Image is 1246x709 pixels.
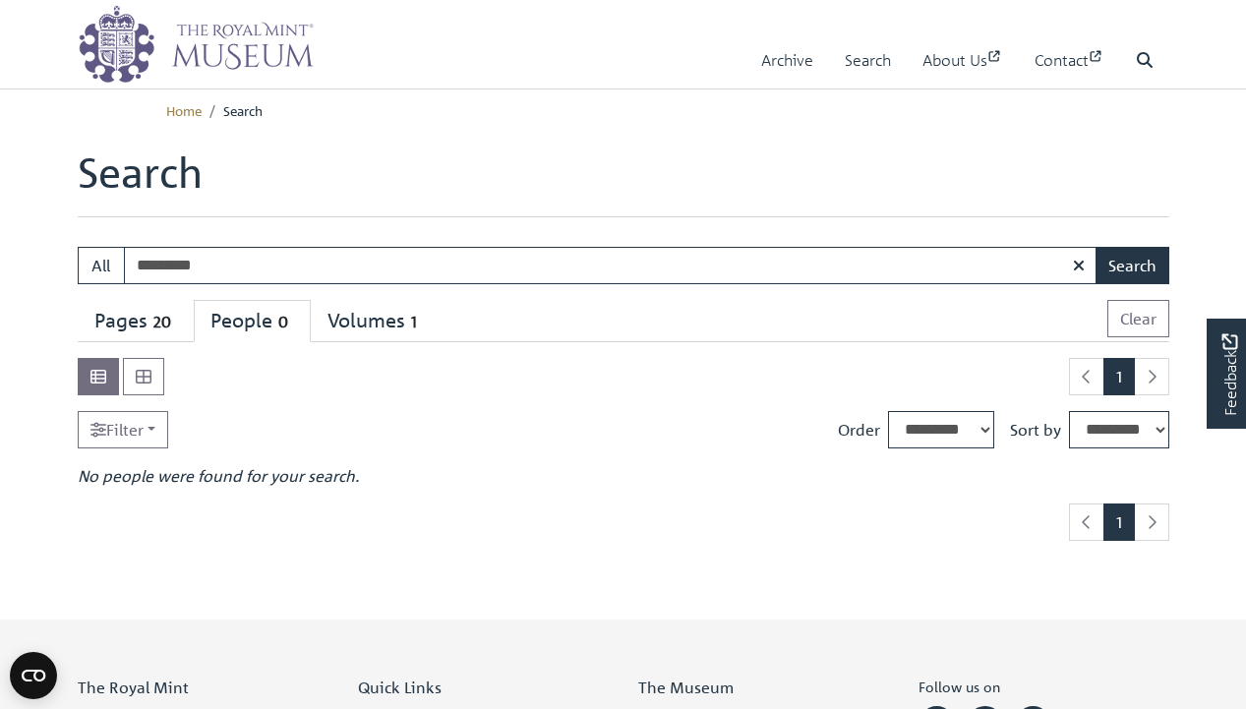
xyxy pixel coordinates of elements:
[1103,503,1135,541] span: Goto page 1
[148,311,177,333] span: 20
[405,311,423,333] span: 1
[922,32,1003,89] a: About Us
[358,678,442,697] span: Quick Links
[1010,418,1061,442] label: Sort by
[838,418,880,442] label: Order
[327,309,423,333] div: Volumes
[223,101,263,119] span: Search
[78,5,314,84] img: logo_wide.png
[1061,503,1169,541] nav: pagination
[761,32,813,89] a: Archive
[124,247,1098,284] input: Enter one or more search terms...
[919,679,1169,703] h6: Follow us on
[1107,300,1169,337] button: Clear
[1207,319,1246,429] a: Would you like to provide feedback?
[166,101,202,119] a: Home
[638,678,734,697] span: The Museum
[272,311,294,333] span: 0
[78,148,1169,216] h1: Search
[845,32,891,89] a: Search
[1069,358,1104,395] li: Previous page
[78,678,189,697] span: The Royal Mint
[94,309,177,333] div: Pages
[10,652,57,699] button: Open CMP widget
[78,466,359,486] em: No people were found for your search.
[1103,358,1135,395] span: Goto page 1
[78,247,125,284] button: All
[1096,247,1169,284] button: Search
[1069,503,1104,541] li: Previous page
[1217,334,1241,416] span: Feedback
[210,309,294,333] div: People
[78,411,168,448] a: Filter
[1061,358,1169,395] nav: pagination
[1035,32,1104,89] a: Contact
